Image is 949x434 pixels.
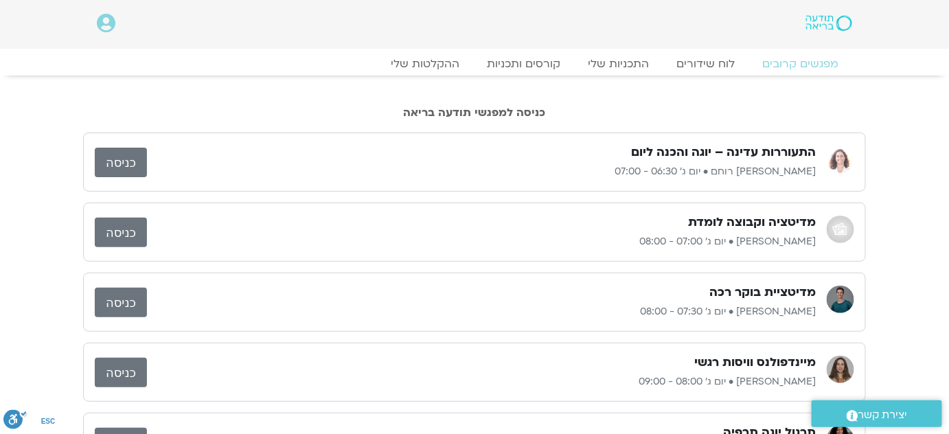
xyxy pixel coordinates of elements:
[858,406,908,424] span: יצירת קשר
[97,57,852,71] nav: Menu
[827,146,854,173] img: אורנה סמלסון רוחם
[95,148,147,177] a: כניסה
[748,57,852,71] a: מפגשים קרובים
[377,57,473,71] a: ההקלטות שלי
[709,284,816,301] h3: מדיטציית בוקר רכה
[663,57,748,71] a: לוח שידורים
[147,163,816,180] p: [PERSON_NAME] רוחם • יום ג׳ 06:30 - 07:00
[95,358,147,387] a: כניסה
[694,354,816,371] h3: מיינדפולנס וויסות רגשי
[574,57,663,71] a: התכניות שלי
[827,286,854,313] img: אורי דאובר
[688,214,816,231] h3: מדיטציה וקבוצה לומדת
[95,288,147,317] a: כניסה
[473,57,574,71] a: קורסים ותכניות
[827,356,854,383] img: הילן נבות
[83,106,866,119] h2: כניסה למפגשי תודעה בריאה
[631,144,816,161] h3: התעוררות עדינה – יוגה והכנה ליום
[147,374,816,390] p: [PERSON_NAME] • יום ג׳ 08:00 - 09:00
[827,216,854,243] img: אודי שפריר
[147,233,816,250] p: [PERSON_NAME] • יום ג׳ 07:00 - 08:00
[147,304,816,320] p: [PERSON_NAME] • יום ג׳ 07:30 - 08:00
[95,218,147,247] a: כניסה
[812,400,942,427] a: יצירת קשר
